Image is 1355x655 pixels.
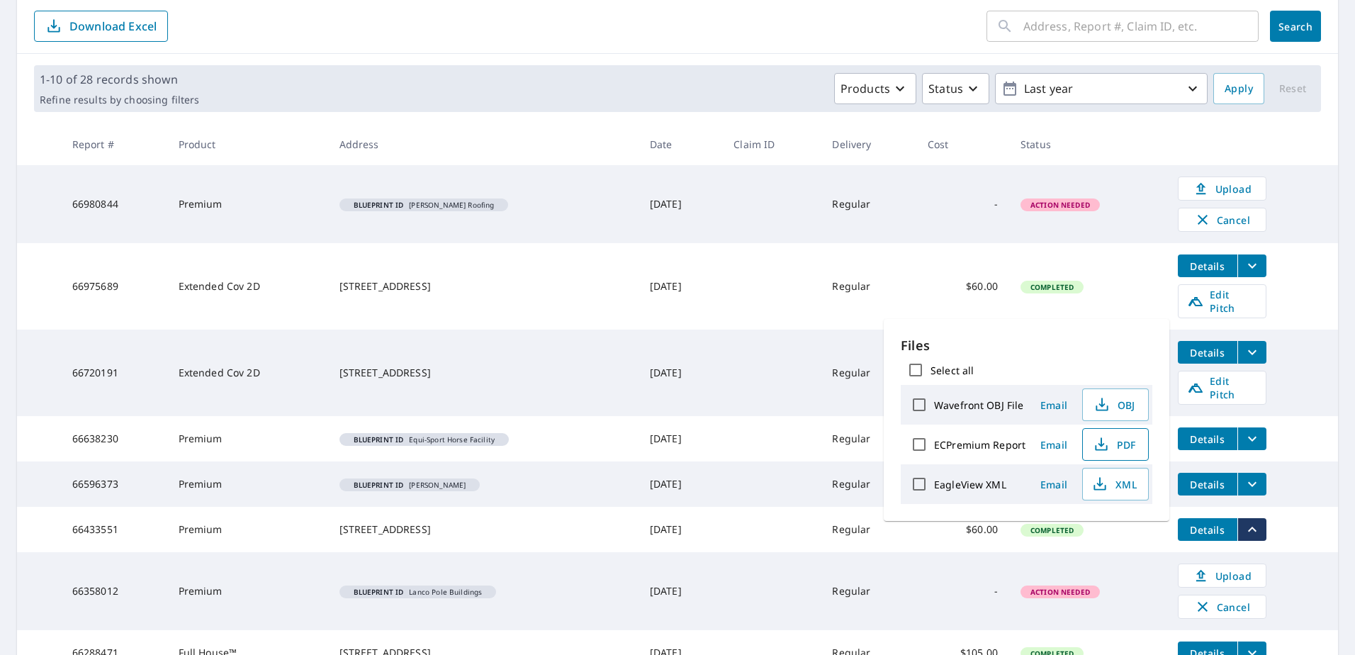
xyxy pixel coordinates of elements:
[928,80,963,97] p: Status
[1091,396,1137,413] span: OBJ
[1022,587,1098,597] span: Action Needed
[40,94,199,106] p: Refine results by choosing filters
[1022,282,1082,292] span: Completed
[639,243,723,330] td: [DATE]
[821,165,916,243] td: Regular
[339,279,627,293] div: [STREET_ADDRESS]
[1178,595,1266,619] button: Cancel
[901,336,1152,355] p: Files
[1225,80,1253,98] span: Apply
[1237,427,1266,450] button: filesDropdownBtn-66638230
[639,165,723,243] td: [DATE]
[1193,211,1252,228] span: Cancel
[1237,473,1266,496] button: filesDropdownBtn-66596373
[821,552,916,630] td: Regular
[1031,474,1076,496] button: Email
[916,552,1009,630] td: -
[934,438,1025,452] label: ECPremium Report
[354,588,404,595] em: Blueprint ID
[167,243,328,330] td: Extended Cov 2D
[1031,434,1076,456] button: Email
[1186,259,1229,273] span: Details
[61,552,167,630] td: 66358012
[821,507,916,552] td: Regular
[916,243,1009,330] td: $60.00
[1187,288,1257,315] span: Edit Pitch
[1178,254,1237,277] button: detailsBtn-66975689
[1037,398,1071,412] span: Email
[995,73,1208,104] button: Last year
[354,436,404,443] em: Blueprint ID
[339,366,627,380] div: [STREET_ADDRESS]
[1213,73,1264,104] button: Apply
[821,123,916,165] th: Delivery
[1037,478,1071,491] span: Email
[1186,478,1229,491] span: Details
[930,364,974,377] label: Select all
[1023,6,1259,46] input: Address, Report #, Claim ID, etc.
[1187,374,1257,401] span: Edit Pitch
[722,123,821,165] th: Claim ID
[1178,518,1237,541] button: detailsBtn-66433551
[354,201,404,208] em: Blueprint ID
[328,123,639,165] th: Address
[1178,564,1266,588] a: Upload
[1178,427,1237,450] button: detailsBtn-66638230
[345,481,475,488] span: [PERSON_NAME]
[1237,341,1266,364] button: filesDropdownBtn-66720191
[639,461,723,507] td: [DATE]
[1031,394,1076,416] button: Email
[821,461,916,507] td: Regular
[61,165,167,243] td: 66980844
[834,73,916,104] button: Products
[61,507,167,552] td: 66433551
[167,461,328,507] td: Premium
[1082,428,1149,461] button: PDF
[1186,346,1229,359] span: Details
[167,416,328,461] td: Premium
[1082,388,1149,421] button: OBJ
[61,461,167,507] td: 66596373
[934,398,1023,412] label: Wavefront OBJ File
[1178,341,1237,364] button: detailsBtn-66720191
[61,243,167,330] td: 66975689
[345,201,503,208] span: [PERSON_NAME] Roofing
[167,507,328,552] td: Premium
[1009,123,1166,165] th: Status
[639,552,723,630] td: [DATE]
[821,243,916,330] td: Regular
[639,416,723,461] td: [DATE]
[1022,525,1082,535] span: Completed
[916,123,1009,165] th: Cost
[1037,438,1071,452] span: Email
[61,416,167,461] td: 66638230
[40,71,199,88] p: 1-10 of 28 records shown
[821,330,916,416] td: Regular
[34,11,168,42] button: Download Excel
[1178,371,1266,405] a: Edit Pitch
[61,123,167,165] th: Report #
[1270,11,1321,42] button: Search
[167,123,328,165] th: Product
[1193,598,1252,615] span: Cancel
[1187,567,1257,584] span: Upload
[639,330,723,416] td: [DATE]
[167,330,328,416] td: Extended Cov 2D
[1237,254,1266,277] button: filesDropdownBtn-66975689
[916,165,1009,243] td: -
[339,522,627,537] div: [STREET_ADDRESS]
[1091,436,1137,453] span: PDF
[1091,476,1137,493] span: XML
[167,165,328,243] td: Premium
[1186,432,1229,446] span: Details
[1178,177,1266,201] a: Upload
[916,507,1009,552] td: $60.00
[1237,518,1266,541] button: filesDropdownBtn-66433551
[354,481,404,488] em: Blueprint ID
[1178,208,1266,232] button: Cancel
[1022,200,1098,210] span: Action Needed
[345,436,504,443] span: Equi-Sport Horse Facility
[934,478,1006,491] label: EagleView XML
[1187,180,1257,197] span: Upload
[1178,284,1266,318] a: Edit Pitch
